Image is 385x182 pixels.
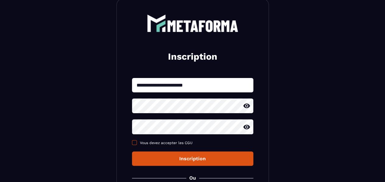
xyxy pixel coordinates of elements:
div: Inscription [137,156,248,162]
img: logo [147,14,238,32]
p: Ou [189,175,196,181]
h2: Inscription [139,50,246,63]
button: Inscription [132,151,253,166]
a: logo [132,14,253,32]
span: Vous devez accepter les CGU [140,141,193,145]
